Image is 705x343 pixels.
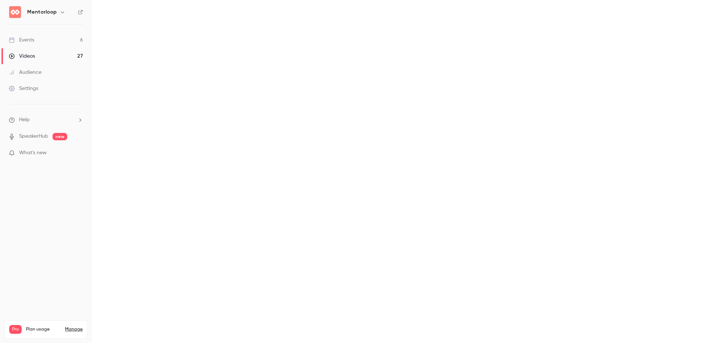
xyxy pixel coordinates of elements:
[27,8,57,16] h6: Mentorloop
[26,326,61,332] span: Plan usage
[19,116,30,124] span: Help
[19,149,47,157] span: What's new
[53,133,67,140] span: new
[9,116,83,124] li: help-dropdown-opener
[9,36,34,44] div: Events
[19,133,48,140] a: SpeakerHub
[9,53,35,60] div: Videos
[65,326,83,332] a: Manage
[9,85,38,92] div: Settings
[9,6,21,18] img: Mentorloop
[9,325,22,334] span: Pro
[9,69,42,76] div: Audience
[74,150,83,156] iframe: Noticeable Trigger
